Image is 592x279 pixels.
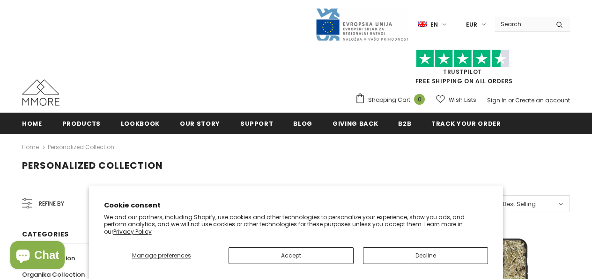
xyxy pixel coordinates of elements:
[104,214,488,236] p: We and our partners, including Shopify, use cookies and other technologies to personalize your ex...
[22,142,39,153] a: Home
[466,20,477,29] span: EUR
[315,20,409,28] a: Javni Razpis
[48,143,114,151] a: Personalized Collection
[22,159,163,172] span: Personalized Collection
[22,79,59,106] img: MMORE Cases
[229,247,354,264] button: Accept
[22,113,42,134] a: Home
[398,113,411,134] a: B2B
[240,113,274,134] a: support
[113,228,152,236] a: Privacy Policy
[180,119,220,128] span: Our Story
[7,241,67,272] inbox-online-store-chat: Shopify online store chat
[62,113,101,134] a: Products
[416,50,510,68] img: Trust Pilot Stars
[62,119,101,128] span: Products
[431,113,501,134] a: Track your order
[431,119,501,128] span: Track your order
[121,113,160,134] a: Lookbook
[414,94,425,105] span: 0
[121,119,160,128] span: Lookbook
[333,119,378,128] span: Giving back
[355,54,570,85] span: FREE SHIPPING ON ALL ORDERS
[293,119,312,128] span: Blog
[449,95,476,105] span: Wish Lists
[443,68,482,76] a: Trustpilot
[430,20,438,29] span: en
[104,200,488,210] h2: Cookie consent
[293,113,312,134] a: Blog
[315,7,409,42] img: Javni Razpis
[508,96,514,104] span: or
[495,17,549,31] input: Search Site
[333,113,378,134] a: Giving back
[39,199,64,209] span: Refine by
[22,270,85,279] span: Organika Collection
[132,251,191,259] span: Manage preferences
[436,92,476,108] a: Wish Lists
[515,96,570,104] a: Create an account
[104,247,219,264] button: Manage preferences
[487,96,507,104] a: Sign In
[355,93,429,107] a: Shopping Cart 0
[22,229,69,239] span: Categories
[418,21,427,29] img: i-lang-1.png
[503,200,536,209] span: Best Selling
[22,119,42,128] span: Home
[180,113,220,134] a: Our Story
[240,119,274,128] span: support
[363,247,488,264] button: Decline
[398,119,411,128] span: B2B
[368,95,410,105] span: Shopping Cart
